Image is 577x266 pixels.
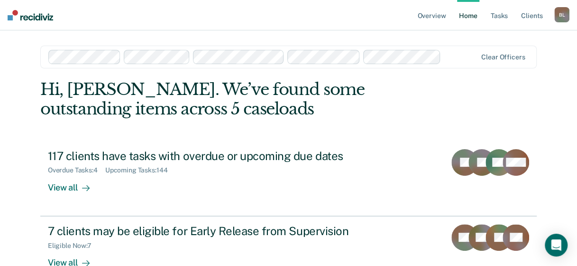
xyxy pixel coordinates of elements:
[554,7,569,22] div: B L
[48,174,101,193] div: View all
[48,166,105,174] div: Overdue Tasks : 4
[48,149,381,163] div: 117 clients have tasks with overdue or upcoming due dates
[481,53,525,61] div: Clear officers
[48,242,99,250] div: Eligible Now : 7
[545,234,568,256] div: Open Intercom Messenger
[40,142,537,216] a: 117 clients have tasks with overdue or upcoming due datesOverdue Tasks:4Upcoming Tasks:144View all
[105,166,175,174] div: Upcoming Tasks : 144
[8,10,53,20] img: Recidiviz
[40,80,438,119] div: Hi, [PERSON_NAME]. We’ve found some outstanding items across 5 caseloads
[554,7,569,22] button: BL
[48,224,381,238] div: 7 clients may be eligible for Early Release from Supervision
